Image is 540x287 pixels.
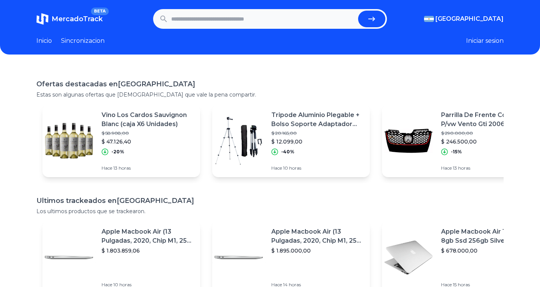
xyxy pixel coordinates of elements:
[36,79,504,89] h1: Ofertas destacadas en [GEOGRAPHIC_DATA]
[36,13,49,25] img: MercadoTrack
[271,111,364,129] p: Tripode Aluminio Plegable + Bolso Soporte Adaptador Celular
[271,165,364,171] p: Hace 10 horas
[441,111,534,129] p: Parrilla De Frente Con Logo P/vw Vento Gti 2006/2011
[36,13,103,25] a: MercadoTrackBETA
[36,36,52,45] a: Inicio
[61,36,105,45] a: Sincronizacion
[212,105,370,177] a: Featured imageTripode Aluminio Plegable + Bolso Soporte Adaptador Celular$ 20.165,00$ 12.099,00-4...
[102,111,194,129] p: Vino Los Cardos Sauvignon Blanc (caja X6 Unidades)
[36,91,504,98] p: Estas son algunas ofertas que [DEMOGRAPHIC_DATA] que vale la pena compartir.
[382,231,435,284] img: Featured image
[102,138,194,145] p: $ 47.126,40
[424,14,504,23] button: [GEOGRAPHIC_DATA]
[36,207,504,215] p: Los ultimos productos que se trackearon.
[271,227,364,245] p: Apple Macbook Air (13 Pulgadas, 2020, Chip M1, 256 Gb De Ssd, 8 Gb De Ram) - Plata
[281,149,294,155] p: -40%
[441,138,534,145] p: $ 246.500,00
[42,105,200,177] a: Featured imageVino Los Cardos Sauvignon Blanc (caja X6 Unidades)$ 58.908,00$ 47.126,40-20%Hace 13...
[102,247,194,254] p: $ 1.803.859,06
[102,130,194,136] p: $ 58.908,00
[111,149,124,155] p: -20%
[102,165,194,171] p: Hace 13 horas
[271,247,364,254] p: $ 1.895.000,00
[441,227,534,245] p: Apple Macbook Air 13 Core I5 8gb Ssd 256gb Silver
[91,8,109,15] span: BETA
[52,15,103,23] span: MercadoTrack
[466,36,504,45] button: Iniciar sesion
[271,138,364,145] p: $ 12.099,00
[441,165,534,171] p: Hace 13 horas
[212,114,265,167] img: Featured image
[451,149,462,155] p: -15%
[424,16,434,22] img: Argentina
[382,114,435,167] img: Featured image
[435,14,504,23] span: [GEOGRAPHIC_DATA]
[36,195,504,206] h1: Ultimos trackeados en [GEOGRAPHIC_DATA]
[42,231,95,284] img: Featured image
[102,227,194,245] p: Apple Macbook Air (13 Pulgadas, 2020, Chip M1, 256 Gb De Ssd, 8 Gb De Ram) - Plata
[382,105,540,177] a: Featured imageParrilla De Frente Con Logo P/vw Vento Gti 2006/2011$ 290.000,00$ 246.500,00-15%Hac...
[212,231,265,284] img: Featured image
[441,130,534,136] p: $ 290.000,00
[42,114,95,167] img: Featured image
[271,130,364,136] p: $ 20.165,00
[441,247,534,254] p: $ 678.000,00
